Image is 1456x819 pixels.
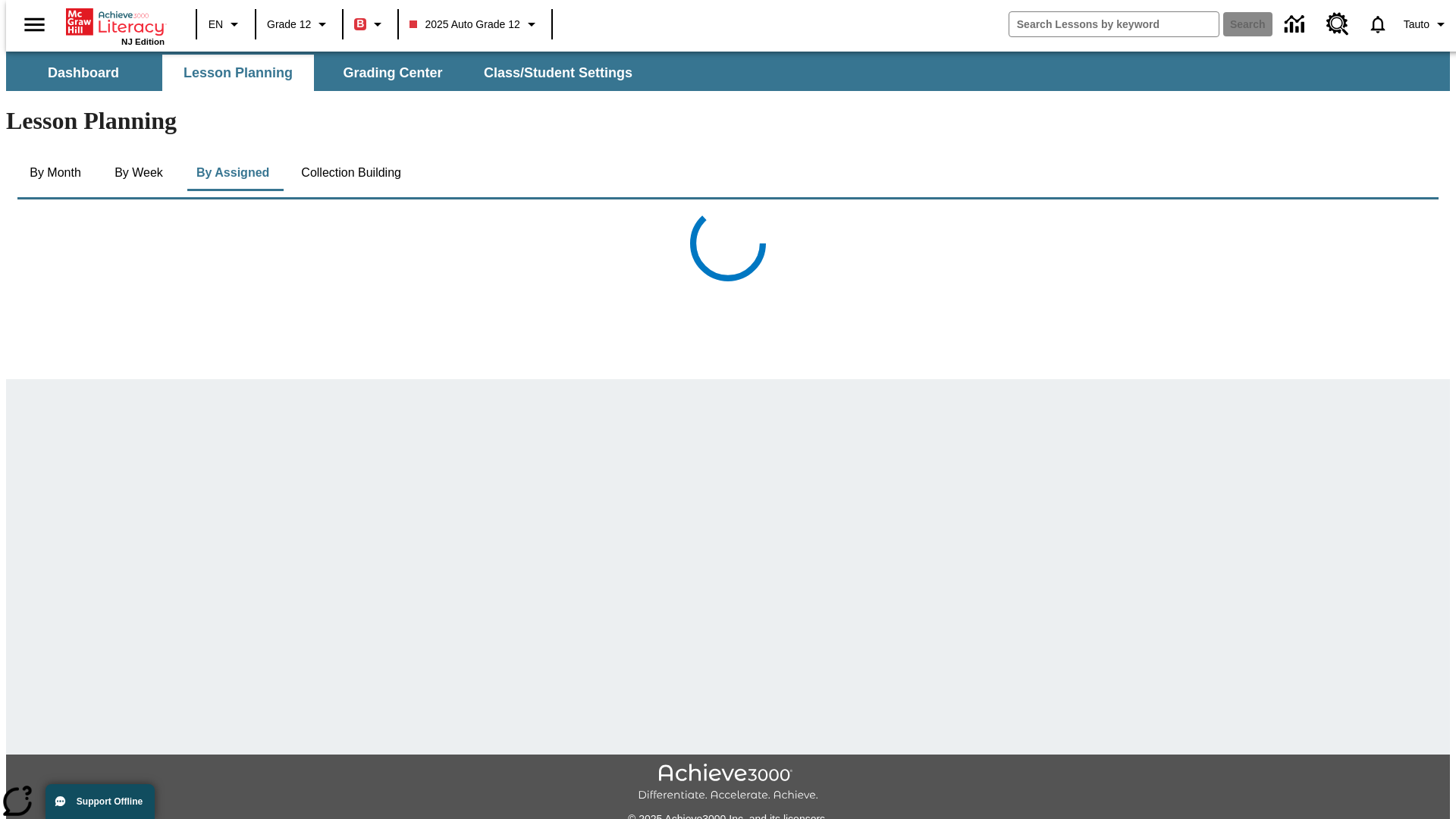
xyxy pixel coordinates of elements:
[1398,11,1456,38] button: Profile/Settings
[409,17,519,33] span: 2025 Auto Grade 12
[1317,4,1358,45] a: Resource Center, Will open in new tab
[101,155,177,191] button: By Week
[45,784,155,819] button: Support Offline
[289,155,413,191] button: Collection Building
[8,55,159,91] button: Dashboard
[1358,5,1398,44] a: Notifications
[403,11,546,38] button: Class: 2025 Auto Grade 12, Select your class
[6,55,646,91] div: SubNavbar
[348,11,393,38] button: Boost Class color is red. Change class color
[77,796,143,807] span: Support Offline
[6,52,1450,91] div: SubNavbar
[261,11,337,38] button: Grade: Grade 12, Select a grade
[66,5,165,46] div: Home
[66,7,165,37] a: Home
[209,17,223,33] span: EN
[121,37,165,46] span: NJ Edition
[162,55,314,91] button: Lesson Planning
[12,2,57,47] button: Open side menu
[1009,12,1219,36] input: search field
[356,14,364,33] span: B
[638,764,818,802] img: Achieve3000 Differentiate Accelerate Achieve
[1404,17,1429,33] span: Tauto
[1276,4,1317,45] a: Data Center
[317,55,469,91] button: Grading Center
[472,55,645,91] button: Class/Student Settings
[202,11,250,38] button: Language: EN, Select a language
[267,17,311,33] span: Grade 12
[184,155,281,191] button: By Assigned
[17,155,93,191] button: By Month
[6,107,1450,135] h1: Lesson Planning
